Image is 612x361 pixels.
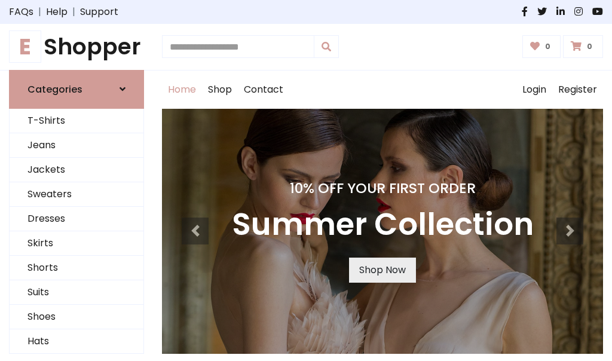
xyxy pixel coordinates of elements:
[516,71,552,109] a: Login
[10,231,143,256] a: Skirts
[162,71,202,109] a: Home
[522,35,561,58] a: 0
[68,5,80,19] span: |
[10,207,143,231] a: Dresses
[202,71,238,109] a: Shop
[46,5,68,19] a: Help
[9,5,33,19] a: FAQs
[27,84,82,95] h6: Categories
[584,41,595,52] span: 0
[10,280,143,305] a: Suits
[542,41,553,52] span: 0
[232,180,534,197] h4: 10% Off Your First Order
[349,258,416,283] a: Shop Now
[9,33,144,60] a: EShopper
[232,206,534,243] h3: Summer Collection
[10,305,143,329] a: Shoes
[10,109,143,133] a: T-Shirts
[33,5,46,19] span: |
[563,35,603,58] a: 0
[9,70,144,109] a: Categories
[10,256,143,280] a: Shorts
[10,329,143,354] a: Hats
[9,33,144,60] h1: Shopper
[80,5,118,19] a: Support
[10,182,143,207] a: Sweaters
[552,71,603,109] a: Register
[10,133,143,158] a: Jeans
[10,158,143,182] a: Jackets
[238,71,289,109] a: Contact
[9,30,41,63] span: E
